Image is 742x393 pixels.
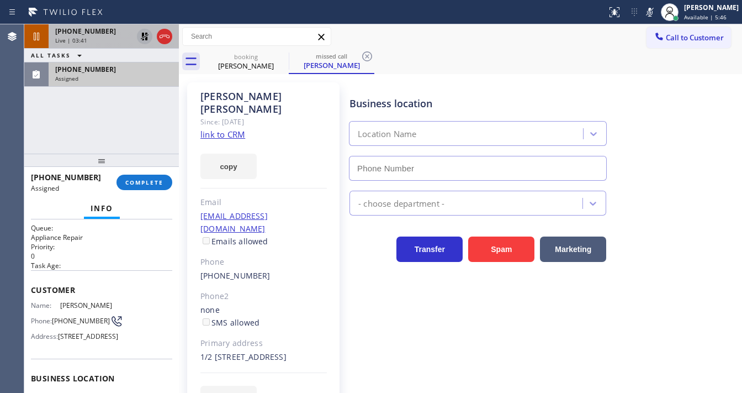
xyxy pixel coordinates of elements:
[183,28,331,45] input: Search
[31,51,71,59] span: ALL TASKS
[116,175,172,190] button: COMPLETE
[137,29,152,44] button: Unhold Customer
[55,36,87,44] span: Live | 03:41
[31,172,101,182] span: [PHONE_NUMBER]
[200,351,327,364] div: 1/2 [STREET_ADDRESS]
[55,65,116,74] span: [PHONE_NUMBER]
[157,29,172,44] button: Hang up
[31,317,52,325] span: Phone:
[349,96,606,111] div: Business location
[642,4,658,20] button: Mute
[646,27,731,48] button: Call to Customer
[200,337,327,350] div: Primary address
[55,75,78,82] span: Assigned
[58,332,118,340] span: [STREET_ADDRESS]
[684,3,739,12] div: [PERSON_NAME]
[468,237,534,262] button: Spam
[31,261,172,270] h2: Task Age:
[200,317,259,328] label: SMS allowed
[52,317,110,325] span: [PHONE_NUMBER]
[200,304,327,329] div: none
[60,301,115,310] span: [PERSON_NAME]
[290,49,373,73] div: Laura Nisbet
[31,301,60,310] span: Name:
[666,33,724,43] span: Call to Customer
[200,90,327,116] div: [PERSON_NAME] [PERSON_NAME]
[55,27,116,36] span: [PHONE_NUMBER]
[200,116,327,128] div: Since: [DATE]
[200,270,271,281] a: [PHONE_NUMBER]
[200,256,327,269] div: Phone
[290,60,373,70] div: [PERSON_NAME]
[31,285,172,295] span: Customer
[200,129,245,140] a: link to CRM
[200,290,327,303] div: Phone2
[290,52,373,60] div: missed call
[31,373,172,384] span: Business location
[91,203,113,213] span: Info
[31,223,172,233] h2: Queue:
[204,53,288,61] div: booking
[84,198,120,219] button: Info
[204,49,288,74] div: Sandi Brando
[31,233,172,242] p: Appliance Repair
[31,242,172,251] h2: Priority:
[203,237,210,244] input: Emails allowed
[24,49,93,62] button: ALL TASKS
[349,156,607,181] input: Phone Number
[31,332,58,340] span: Address:
[200,154,257,179] button: copy
[204,61,288,71] div: [PERSON_NAME]
[31,251,172,261] p: 0
[540,237,606,262] button: Marketing
[125,179,163,186] span: COMPLETE
[203,318,210,326] input: SMS allowed
[396,237,463,262] button: Transfer
[358,197,444,209] div: - choose department -
[200,236,268,247] label: Emails allowed
[358,128,417,140] div: Location Name
[200,196,327,209] div: Email
[31,184,59,193] span: Assigned
[200,211,268,234] a: [EMAIL_ADDRESS][DOMAIN_NAME]
[684,13,727,21] span: Available | 5:46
